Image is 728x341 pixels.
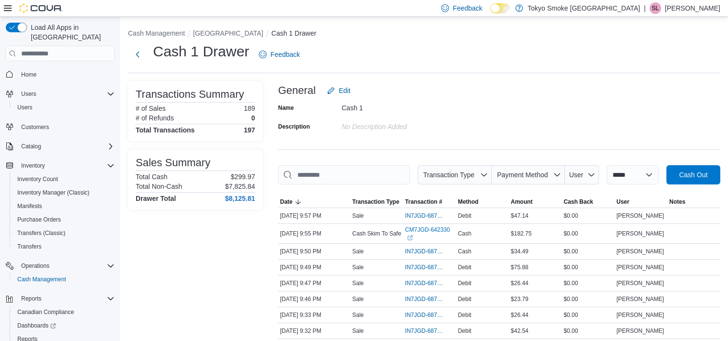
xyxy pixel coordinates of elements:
button: Canadian Compliance [10,305,118,319]
span: Home [21,71,37,79]
div: $0.00 [562,309,614,321]
span: Operations [17,260,115,272]
span: Payment Method [497,171,548,179]
span: Customers [21,123,49,131]
h6: Total Non-Cash [136,183,182,190]
a: Transfers [13,241,45,252]
span: Notes [669,198,685,206]
span: $75.88 [511,263,529,271]
span: Debit [458,279,472,287]
p: $299.97 [230,173,255,181]
span: Transaction Type [352,198,399,206]
button: Transfers (Classic) [10,226,118,240]
span: Cash Back [563,198,593,206]
div: No Description added [342,119,471,131]
span: Debit [458,327,472,335]
button: Purchase Orders [10,213,118,226]
button: [GEOGRAPHIC_DATA] [193,29,263,37]
div: Shane Lovelace [650,2,661,14]
button: Reports [2,292,118,305]
button: Home [2,67,118,81]
span: [PERSON_NAME] [616,230,664,237]
span: Inventory [17,160,115,171]
span: [PERSON_NAME] [616,212,664,220]
span: $26.44 [511,311,529,319]
div: $0.00 [562,277,614,289]
p: Sale [352,279,364,287]
button: IN7JGD-6870538 [405,325,454,337]
div: [DATE] 9:32 PM [278,325,350,337]
div: $0.00 [562,246,614,257]
button: Transfers [10,240,118,253]
a: Dashboards [13,320,60,331]
span: [PERSON_NAME] [616,311,664,319]
nav: An example of EuiBreadcrumbs [128,28,720,40]
button: Method [456,196,509,208]
span: $42.54 [511,327,529,335]
span: Debit [458,212,472,220]
a: Feedback [255,45,304,64]
label: Description [278,123,310,131]
div: [DATE] 9:33 PM [278,309,350,321]
button: Cash Management [10,273,118,286]
p: Sale [352,327,364,335]
div: [DATE] 9:55 PM [278,228,350,239]
button: IN7JGD-6870544 [405,309,454,321]
h4: 197 [244,126,255,134]
a: Manifests [13,200,46,212]
button: User [565,165,599,184]
button: User [614,196,667,208]
span: Transaction # [405,198,442,206]
h4: $8,125.81 [225,195,255,202]
span: [PERSON_NAME] [616,327,664,335]
div: $0.00 [562,262,614,273]
svg: External link [407,235,413,241]
span: Catalog [21,143,41,150]
span: IN7JGD-6870678 [405,263,445,271]
button: Cash Back [562,196,614,208]
span: Cash Management [17,275,66,283]
div: [DATE] 9:46 PM [278,293,350,305]
button: Cash Out [666,165,720,184]
span: $182.75 [511,230,532,237]
span: $23.79 [511,295,529,303]
span: Cash Out [679,170,707,180]
h3: Transactions Summary [136,89,244,100]
p: Sale [352,295,364,303]
span: $26.44 [511,279,529,287]
p: Cash Skim To Safe [352,230,401,237]
span: Cash Management [13,274,115,285]
p: Sale [352,248,364,255]
button: IN7JGD-6870651 [405,277,454,289]
h6: # of Sales [136,105,166,112]
p: Tokyo Smoke [GEOGRAPHIC_DATA] [528,2,640,14]
h3: General [278,85,316,96]
h4: Total Transactions [136,126,195,134]
span: Transfers (Classic) [13,227,115,239]
h3: Sales Summary [136,157,210,169]
a: CM7JGD-642330External link [405,226,454,241]
span: Home [17,68,115,80]
h1: Cash 1 Drawer [153,42,249,61]
p: 189 [244,105,255,112]
button: Transaction # [403,196,456,208]
span: Inventory [21,162,45,170]
span: Canadian Compliance [17,308,74,316]
span: IN7JGD-6870740 [405,212,445,220]
a: Purchase Orders [13,214,65,225]
label: Name [278,104,294,112]
input: This is a search bar. As you type, the results lower in the page will automatically filter. [278,165,410,184]
button: Payment Method [492,165,565,184]
p: Sale [352,212,364,220]
a: Home [17,69,40,80]
button: Inventory [17,160,49,171]
span: IN7JGD-6870544 [405,311,445,319]
div: $0.00 [562,325,614,337]
span: Method [458,198,479,206]
p: | [644,2,646,14]
button: Date [278,196,350,208]
span: Dashboards [13,320,115,331]
button: Users [10,101,118,114]
a: Transfers (Classic) [13,227,69,239]
button: Operations [2,259,118,273]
